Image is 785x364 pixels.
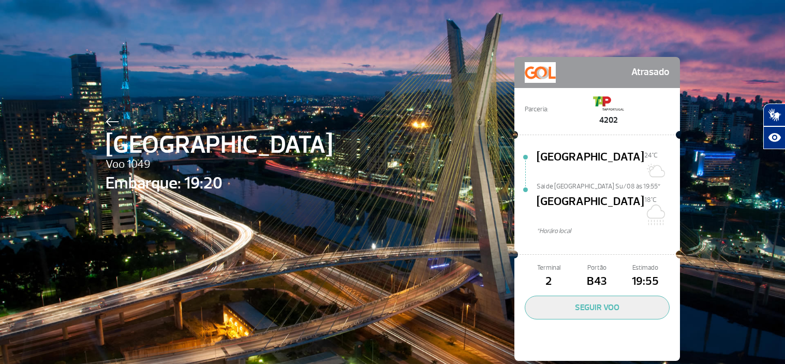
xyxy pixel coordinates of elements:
[106,156,333,173] span: Voo 1049
[644,196,657,204] span: 18°C
[644,205,665,225] img: Nublado
[525,263,573,273] span: Terminal
[106,171,333,196] span: Embarque: 19:20
[763,104,785,149] div: Plugin de acessibilidade da Hand Talk.
[525,273,573,290] span: 2
[763,126,785,149] button: Abrir recursos assistivos.
[537,193,644,226] span: [GEOGRAPHIC_DATA]
[644,151,658,159] span: 24°C
[537,149,644,182] span: [GEOGRAPHIC_DATA]
[763,104,785,126] button: Abrir tradutor de língua de sinais.
[644,160,665,181] img: Sol com muitas nuvens
[106,126,333,164] span: [GEOGRAPHIC_DATA]
[537,226,680,236] span: *Horáro local
[573,263,621,273] span: Portão
[621,263,669,273] span: Estimado
[621,273,669,290] span: 19:55
[631,62,670,83] span: Atrasado
[525,105,548,114] span: Parceria:
[593,114,624,126] span: 4202
[573,273,621,290] span: B43
[537,182,680,189] span: Sai de [GEOGRAPHIC_DATA] Su/08 às 19:55*
[525,296,670,319] button: SEGUIR VOO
